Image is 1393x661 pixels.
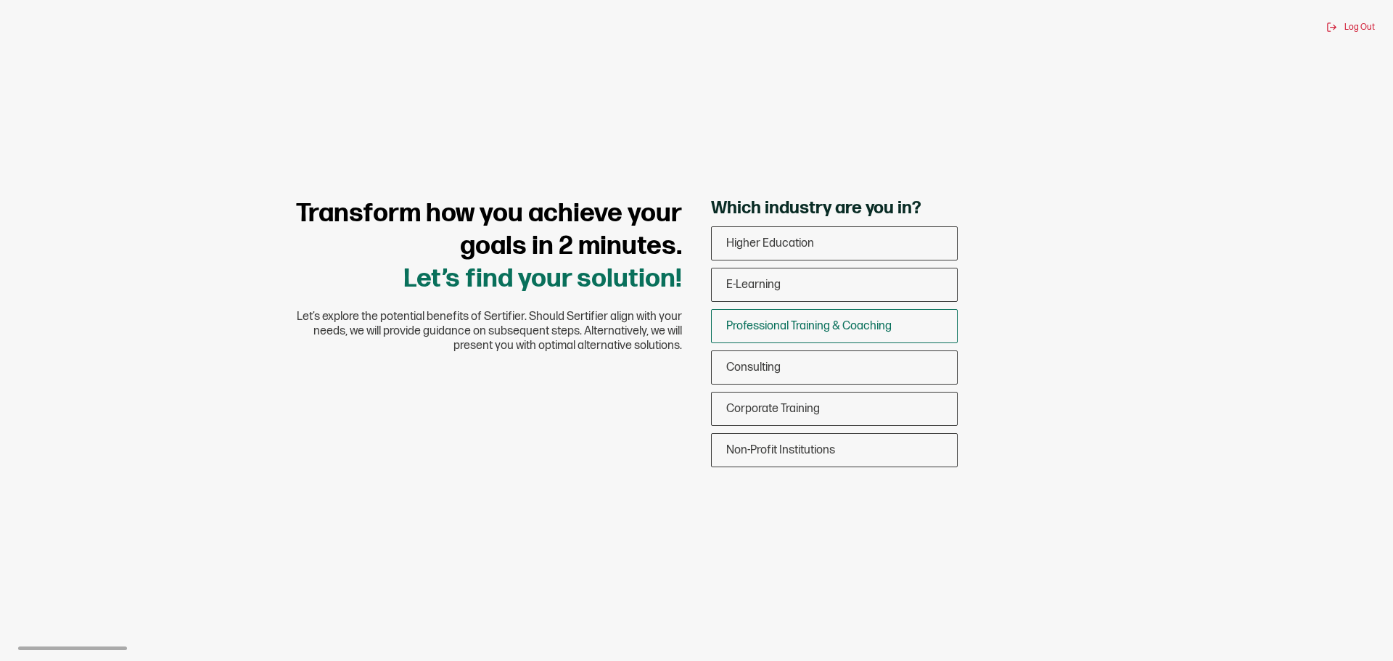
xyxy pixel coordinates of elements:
span: Consulting [726,361,781,374]
span: E-Learning [726,278,781,292]
span: Corporate Training [726,402,820,416]
span: Transform how you achieve your goals in 2 minutes. [296,198,682,262]
span: Log Out [1344,22,1375,33]
h1: Let’s find your solution! [276,197,682,295]
span: Which industry are you in? [711,197,921,219]
span: Non-Profit Institutions [726,443,835,457]
span: Let’s explore the potential benefits of Sertifier. Should Sertifier align with your needs, we wil... [276,310,682,353]
span: Professional Training & Coaching [726,319,892,333]
iframe: Chat Widget [1320,591,1393,661]
span: Higher Education [726,237,814,250]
